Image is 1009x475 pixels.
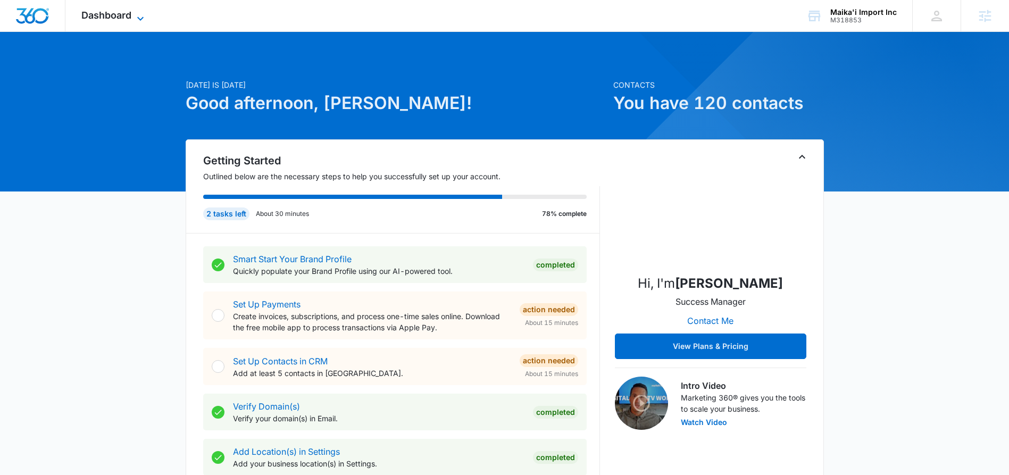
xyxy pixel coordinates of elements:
[233,401,300,412] a: Verify Domain(s)
[677,308,744,334] button: Contact Me
[520,354,578,367] div: Action Needed
[233,265,524,277] p: Quickly populate your Brand Profile using our AI-powered tool.
[681,379,806,392] h3: Intro Video
[615,377,668,430] img: Intro Video
[520,303,578,316] div: Action Needed
[233,458,524,469] p: Add your business location(s) in Settings.
[233,356,328,366] a: Set Up Contacts in CRM
[533,451,578,464] div: Completed
[675,276,783,291] strong: [PERSON_NAME]
[186,90,607,116] h1: Good afternoon, [PERSON_NAME]!
[233,446,340,457] a: Add Location(s) in Settings
[203,171,600,182] p: Outlined below are the necessary steps to help you successfully set up your account.
[681,419,727,426] button: Watch Video
[203,207,249,220] div: 2 tasks left
[830,8,897,16] div: account name
[256,209,309,219] p: About 30 minutes
[638,274,783,293] p: Hi, I'm
[81,10,131,21] span: Dashboard
[676,295,746,308] p: Success Manager
[203,153,600,169] h2: Getting Started
[233,311,511,333] p: Create invoices, subscriptions, and process one-time sales online. Download the free mobile app t...
[681,392,806,414] p: Marketing 360® gives you the tools to scale your business.
[796,151,808,163] button: Toggle Collapse
[233,299,301,310] a: Set Up Payments
[525,369,578,379] span: About 15 minutes
[533,406,578,419] div: Completed
[533,259,578,271] div: Completed
[525,318,578,328] span: About 15 minutes
[233,254,352,264] a: Smart Start Your Brand Profile
[233,368,511,379] p: Add at least 5 contacts in [GEOGRAPHIC_DATA].
[542,209,587,219] p: 78% complete
[186,79,607,90] p: [DATE] is [DATE]
[613,90,824,116] h1: You have 120 contacts
[613,79,824,90] p: Contacts
[657,159,764,265] img: Christian Kellogg
[615,334,806,359] button: View Plans & Pricing
[233,413,524,424] p: Verify your domain(s) in Email.
[830,16,897,24] div: account id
